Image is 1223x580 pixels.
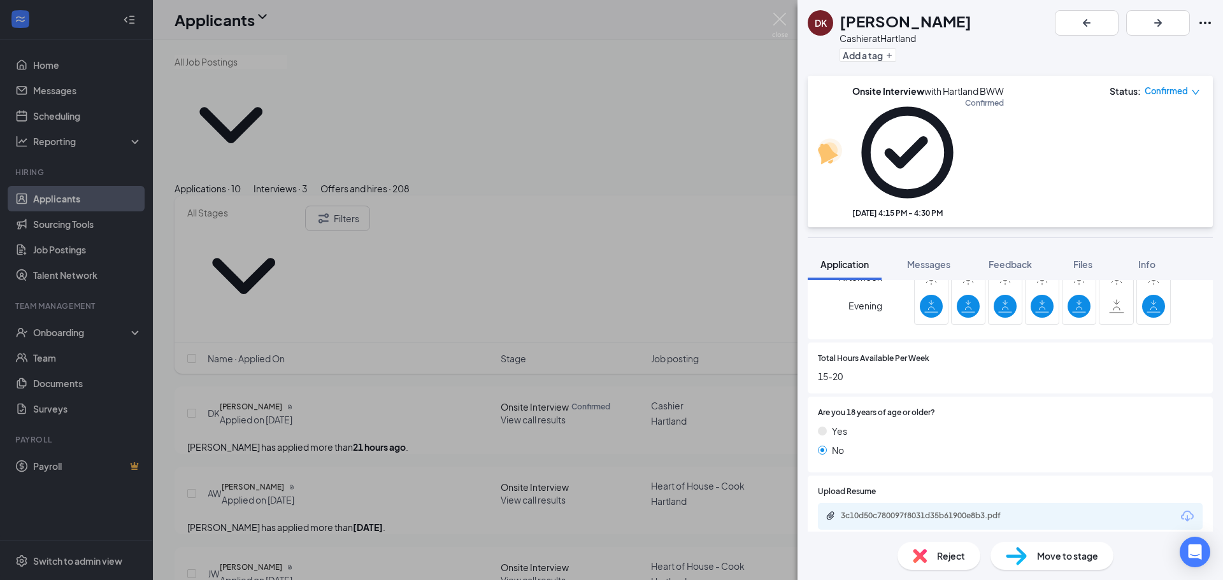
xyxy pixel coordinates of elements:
span: Evening [848,294,882,317]
span: Files [1073,258,1092,270]
span: Are you 18 years of age or older? [818,407,935,419]
span: 15-20 [818,369,1203,383]
div: Open Intercom Messenger [1180,537,1210,567]
svg: Ellipses [1198,15,1213,31]
button: PlusAdd a tag [840,48,896,62]
span: Move to stage [1037,549,1098,563]
svg: CheckmarkCircle [852,97,962,208]
div: Cashier at Hartland [840,32,971,45]
span: Feedback [989,258,1032,270]
div: DK [815,17,827,29]
span: Upload Resume [818,486,876,498]
span: Confirmed [1145,85,1188,97]
div: 3c10d50c780097f8031d35b61900e8b3.pdf [841,511,1019,521]
span: Confirmed [965,97,1004,208]
h1: [PERSON_NAME] [840,10,971,32]
span: Info [1138,258,1155,270]
a: Paperclip3c10d50c780097f8031d35b61900e8b3.pdf [826,511,1032,523]
span: down [1191,88,1200,97]
b: Onsite Interview [852,85,924,97]
div: [DATE] 4:15 PM - 4:30 PM [852,208,1004,218]
svg: Paperclip [826,511,836,521]
div: with Hartland BWW [852,85,1004,97]
svg: Plus [885,52,893,59]
button: ArrowRight [1126,10,1190,36]
div: Status : [1110,85,1141,97]
svg: ArrowRight [1150,15,1166,31]
span: Application [820,258,869,270]
svg: ArrowLeftNew [1079,15,1094,31]
span: Reject [937,549,965,563]
span: Total Hours Available Per Week [818,353,929,365]
span: No [832,443,844,457]
svg: Download [1180,509,1195,524]
button: ArrowLeftNew [1055,10,1119,36]
span: Yes [832,424,847,438]
span: Messages [907,258,950,270]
